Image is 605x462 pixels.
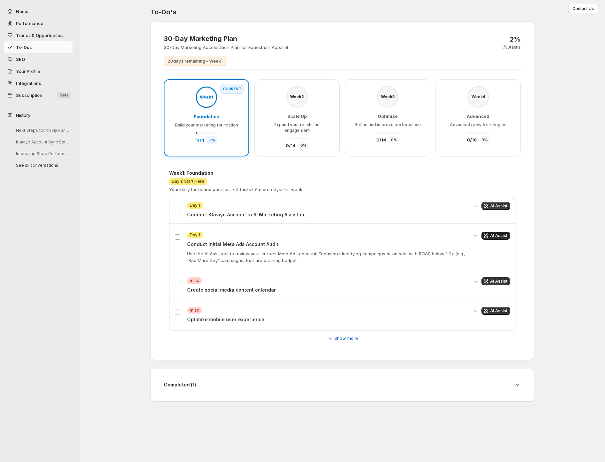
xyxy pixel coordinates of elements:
[481,232,510,240] button: Get AI assistance for this task
[481,307,510,315] button: Get AI assistance for this task
[11,160,74,170] button: See all conversations
[355,122,421,127] span: Refine and improve performance
[472,307,479,315] button: Expand details
[151,8,534,16] h2: To-Do's
[274,122,320,133] span: Expand your reach and engagement
[11,137,74,147] button: Klaviyo Account Sync Settings Discussion
[472,277,479,285] button: Expand details
[220,84,245,94] div: Current
[490,233,507,238] span: AI Assist
[467,114,489,119] span: Advanced
[290,95,304,99] span: Week 2
[187,211,468,218] p: Connect Klaviyo Account to AI Marketing Assistant
[502,45,521,50] p: 1 / 60 tasks
[4,41,73,53] button: To-Dos
[4,5,73,17] button: Home
[16,112,30,118] span: History
[207,136,217,144] div: 7 %
[471,95,485,99] span: Week 4
[16,33,64,38] span: Trends & Opportunities
[4,77,73,89] a: Integrations
[194,114,219,119] span: Foundation
[4,65,73,77] a: Your Profile
[381,95,395,99] span: Week 3
[164,381,509,388] h4: Completed ( 1 )
[298,141,309,149] div: 0 %
[467,137,477,142] span: 0 / 18
[190,203,200,208] span: Day 1
[187,287,468,293] p: Create social media content calendar
[490,308,507,314] span: AI Assist
[472,202,479,210] button: Expand details
[287,114,307,119] span: Scale Up
[16,45,32,50] span: To-Dos
[389,136,399,144] div: 0 %
[11,148,74,159] button: Improving Store Performance Analysis Steps
[4,17,73,29] button: Performance
[490,203,507,209] span: AI Assist
[164,44,288,51] p: 30-Day Marketing Acceleration Plan for Equestrian Apparel
[376,137,386,142] span: 0 / 14
[4,89,73,101] button: Subscription
[450,122,506,127] span: Advanced growth strategies
[16,9,28,14] span: Home
[187,316,468,323] p: Optimize mobile user experience
[572,6,594,11] span: Contact Us
[169,170,302,176] h4: Week 1 : Foundation
[167,58,223,64] p: 29 days remaining • Week 1
[323,333,362,344] button: Show more
[172,179,204,184] span: Day 1: Start Here
[286,143,296,148] span: 0 / 14
[479,136,490,144] div: 0 %
[16,81,41,86] span: Integrations
[196,137,204,143] span: 1 / 14
[175,122,238,127] span: Build your marketing foundation
[16,93,42,98] span: Subscription
[187,250,468,264] p: Use the AI Assistant to review your current Meta Ads account. Focus on identifying campaigns or a...
[481,202,510,210] button: Get AI assistance for this task
[169,186,302,193] p: Your daily tasks and priorities • 4 tasks • 6 more days this week
[60,93,69,98] span: beta
[190,232,200,238] span: Day 1
[164,35,288,43] h3: 30-Day Marketing Plan
[510,35,521,43] p: 2 %
[11,125,74,135] button: Next Steps for Klaviyo and Shopify
[4,29,73,41] button: Trends & Opportunities
[481,277,510,285] button: Get AI assistance for this task
[16,21,43,26] span: Performance
[200,95,213,99] span: Week 1
[472,232,479,240] button: Collapse details
[4,53,73,65] a: SEO
[16,69,40,74] span: Your Profile
[190,308,199,313] span: misc
[190,278,199,283] span: misc
[490,279,507,284] span: AI Assist
[187,241,468,248] p: Conduct Initial Meta Ads Account Audit
[16,57,25,62] span: SEO
[378,114,398,119] span: Optimize
[568,4,598,13] button: Contact Us
[334,335,358,342] span: Show more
